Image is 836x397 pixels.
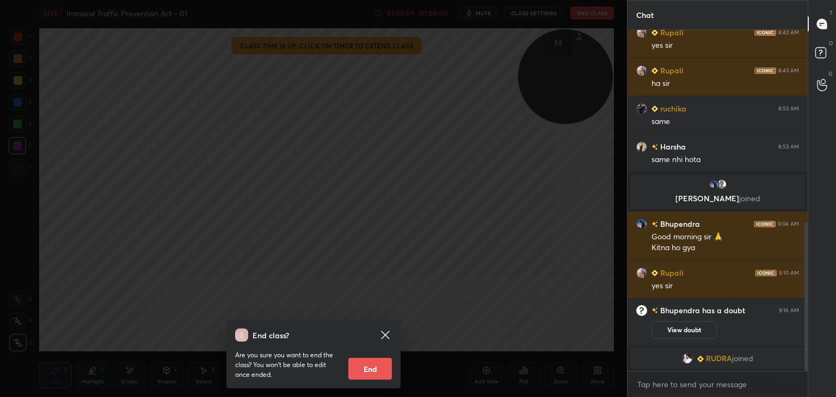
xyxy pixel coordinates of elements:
[697,356,704,362] img: Learner_Badge_beginner_1_8b307cf2a0.svg
[651,221,658,227] img: no-rating-badge.077c3623.svg
[658,103,686,114] h6: ruchika
[779,307,799,314] div: 9:16 AM
[636,65,647,76] img: 94bcd89bc7ca4e5a82e5345f6df80e34.jpg
[651,78,799,89] div: ha sir
[637,194,798,203] p: [PERSON_NAME]
[754,67,776,74] img: iconic-dark.1390631f.png
[651,116,799,127] div: same
[658,27,684,38] h6: Rupali
[651,306,658,315] img: no-rating-badge.077c3623.svg
[348,358,392,380] button: End
[253,330,289,341] h4: End class?
[651,243,799,253] div: Kitna ho gya
[755,270,777,276] img: iconic-dark.1390631f.png
[636,268,647,278] img: 94bcd89bc7ca4e5a82e5345f6df80e34.jpg
[658,267,684,278] h6: Rupali
[658,65,684,76] h6: Rupali
[658,141,686,152] h6: Harsha
[700,306,745,315] span: has a doubt
[651,154,799,165] div: same nhi hota
[636,219,647,229] img: 55f051a3d069410285d8dfe85c635463.jpg
[658,218,700,229] h6: Bhupendra
[651,40,799,51] div: yes sir
[651,232,799,243] div: Good morning sir 🙏
[732,354,753,363] span: joined
[778,67,799,74] div: 8:43 AM
[636,27,647,38] img: 94bcd89bc7ca4e5a82e5345f6df80e34.jpg
[829,9,833,17] p: T
[779,270,799,276] div: 9:10 AM
[754,221,776,227] img: iconic-dark.1390631f.png
[628,1,662,29] p: Chat
[235,350,340,380] p: Are you sure you want to end the class? You won’t be able to edit once ended.
[651,106,658,112] img: Learner_Badge_beginner_1_8b307cf2a0.svg
[628,30,808,371] div: grid
[778,144,799,150] div: 8:53 AM
[651,270,658,276] img: Learner_Badge_beginner_1_8b307cf2a0.svg
[636,103,647,114] img: ba78f04fad934513bed48722b985c45c.jpg
[739,193,760,203] span: joined
[778,221,799,227] div: 9:04 AM
[778,29,799,36] div: 8:42 AM
[716,179,727,190] img: default.png
[636,141,647,152] img: 9832847ba3b2486a8cd54b6f76efa876.jpg
[651,144,658,150] img: no-rating-badge.077c3623.svg
[658,306,700,315] h6: Bhupendra
[651,29,658,36] img: Learner_Badge_beginner_1_8b307cf2a0.svg
[709,179,720,190] img: 55f051a3d069410285d8dfe85c635463.jpg
[651,281,799,291] div: yes sir
[651,321,717,339] button: View doubt
[828,70,833,78] p: G
[754,29,776,36] img: iconic-dark.1390631f.png
[706,354,732,363] span: RUDRA
[682,353,693,364] img: 304d68ec6b124ae8afd35058a8ad1155.jpg
[651,67,658,74] img: Learner_Badge_beginner_1_8b307cf2a0.svg
[778,106,799,112] div: 8:53 AM
[829,39,833,47] p: D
